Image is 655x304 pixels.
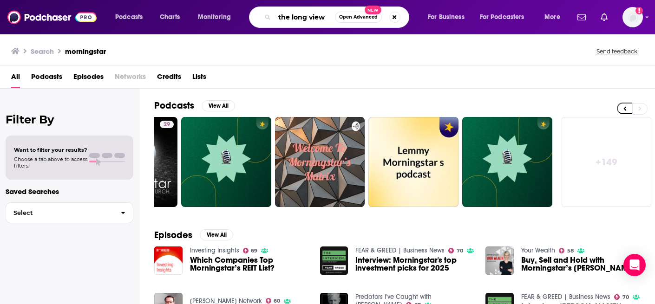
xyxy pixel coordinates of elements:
img: Interview: Morningstar's top investment picks for 2025 [320,246,348,275]
span: Buy, Sell and Hold with Morningstar’s [PERSON_NAME] [521,256,640,272]
a: 69 [243,248,258,253]
a: PodcastsView All [154,100,235,111]
a: Which Companies Top Morningstar’s REIT List? [190,256,309,272]
svg: Add a profile image [635,7,643,14]
button: open menu [474,10,538,25]
span: 60 [274,299,280,303]
h2: Filter By [6,113,133,126]
span: For Business [428,11,465,24]
a: EpisodesView All [154,229,233,241]
span: 58 [567,249,574,253]
a: 58 [559,248,574,253]
h3: Search [31,47,54,56]
a: Investing Insights [190,246,239,254]
button: open menu [191,10,243,25]
span: 70 [622,295,629,299]
span: Select [6,210,113,216]
button: open menu [421,10,476,25]
a: Podcasts [31,69,62,88]
span: For Podcasters [480,11,524,24]
a: Show notifications dropdown [597,9,611,25]
a: 70 [614,294,629,300]
button: View All [200,229,233,240]
button: Show profile menu [622,7,643,27]
a: +149 [562,117,652,207]
p: Saved Searches [6,187,133,196]
a: Charts [154,10,185,25]
button: Open AdvancedNew [335,12,382,23]
h3: morningstar [65,47,106,56]
span: Charts [160,11,180,24]
span: 70 [457,249,463,253]
button: Send feedback [594,47,640,55]
button: open menu [538,10,572,25]
img: Podchaser - Follow, Share and Rate Podcasts [7,8,97,26]
span: Networks [115,69,146,88]
h2: Episodes [154,229,192,241]
div: Search podcasts, credits, & more... [258,6,418,28]
span: 69 [251,249,257,253]
button: Select [6,202,133,223]
a: FEAR & GREED | Business News [355,246,445,254]
button: open menu [109,10,155,25]
a: 70 [448,248,463,253]
a: 29 [160,121,174,128]
img: Which Companies Top Morningstar’s REIT List? [154,246,183,275]
h2: Podcasts [154,100,194,111]
a: Episodes [73,69,104,88]
span: Open Advanced [339,15,378,19]
span: New [365,6,381,14]
span: Podcasts [115,11,143,24]
span: Logged in as megcassidy [622,7,643,27]
img: User Profile [622,7,643,27]
img: Buy, Sell and Hold with Morningstar’s Adam Fleck [485,246,514,275]
a: Show notifications dropdown [574,9,589,25]
button: View All [202,100,235,111]
span: Monitoring [198,11,231,24]
span: Want to filter your results? [14,147,87,153]
a: All [11,69,20,88]
input: Search podcasts, credits, & more... [275,10,335,25]
span: 29 [164,120,170,129]
span: More [544,11,560,24]
div: Open Intercom Messenger [623,254,646,276]
span: Choose a tab above to access filters. [14,156,87,169]
a: Credits [157,69,181,88]
a: Your Wealth [521,246,555,254]
a: Interview: Morningstar's top investment picks for 2025 [355,256,474,272]
a: 60 [266,298,281,304]
a: Buy, Sell and Hold with Morningstar’s Adam Fleck [521,256,640,272]
a: Lists [192,69,206,88]
a: FEAR & GREED | Business News [521,293,610,301]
